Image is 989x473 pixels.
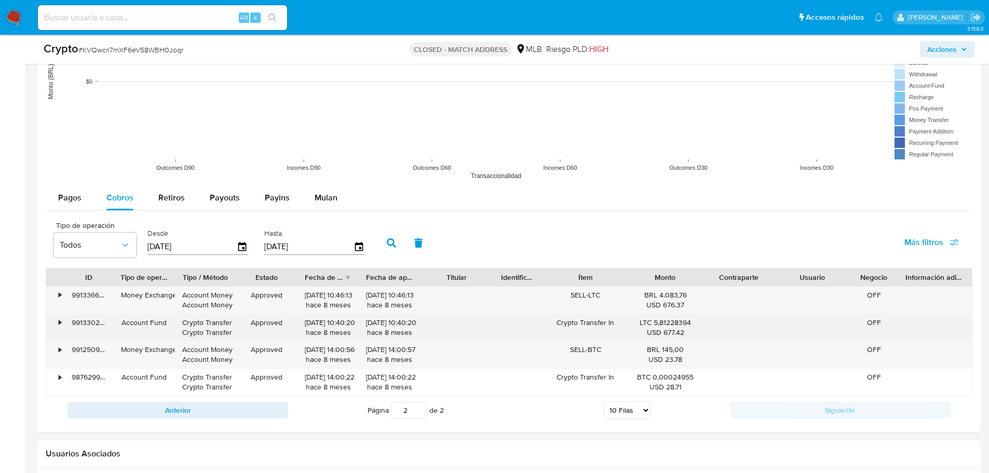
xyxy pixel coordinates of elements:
[254,12,257,22] span: s
[927,41,957,58] span: Acciones
[46,449,972,459] h2: Usuarios Asociados
[410,42,511,57] p: CLOSED - MATCH ADDRESS
[920,41,974,58] button: Acciones
[967,24,984,33] span: 3.158.0
[908,12,967,22] p: nicolas.tyrkiel@mercadolibre.com
[240,12,248,22] span: Alt
[38,11,287,24] input: Buscar usuario o caso...
[806,12,864,23] span: Accesos rápidos
[589,43,608,55] span: HIGH
[546,44,608,55] span: Riesgo PLD:
[970,12,981,23] a: Salir
[874,13,883,22] a: Notificaciones
[262,10,283,25] button: search-icon
[78,45,183,55] span: # KVQwcri7mXF6eV58WBH0Joqr
[44,40,78,57] b: Crypto
[516,44,542,55] div: MLB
